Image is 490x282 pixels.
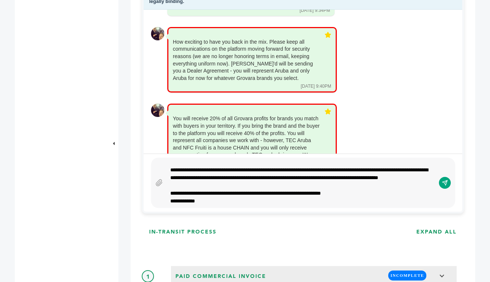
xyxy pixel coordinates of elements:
[301,83,331,90] div: [DATE] 9:40PM
[173,115,321,173] div: You will receive 20% of all Grovara profits for brands you match with buyers in your territory. I...
[149,228,217,236] h3: IN-TRANSIT PROCESS
[300,7,330,14] div: [DATE] 9:34PM
[416,228,457,236] h3: EXPAND ALL
[173,38,321,82] div: How exciting to have you back in the mix. Please keep all communications on the platform moving f...
[388,271,426,281] span: INCOMPLETE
